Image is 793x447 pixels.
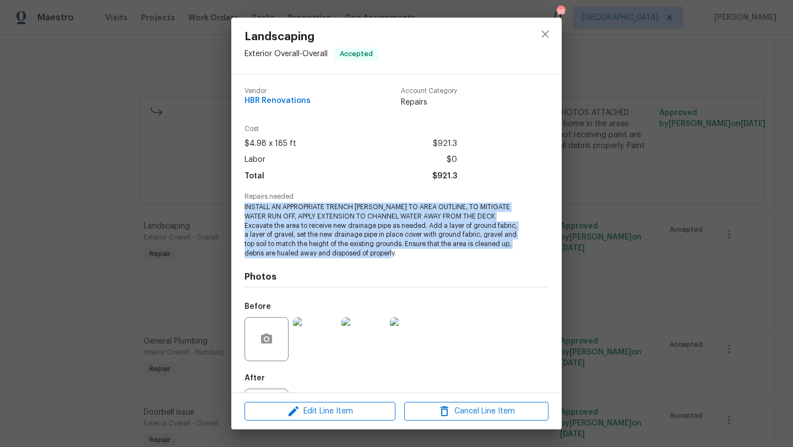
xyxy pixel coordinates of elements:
span: Labor [245,152,265,168]
div: 95 [557,7,564,18]
span: Cancel Line Item [408,405,545,418]
button: Edit Line Item [245,402,395,421]
span: Cost [245,126,457,133]
h4: Photos [245,271,548,282]
span: Total [245,168,264,184]
button: Cancel Line Item [404,402,548,421]
span: Accepted [335,48,377,59]
span: $921.3 [432,168,457,184]
h5: Before [245,303,271,310]
span: Account Category [401,88,457,95]
span: INSTALL AN APPROPRIATE TRENCH [PERSON_NAME] TO AREA OUTLINE, TO MITIGATE WATER RUN OFF, APPLY EXT... [245,203,518,258]
button: close [532,21,558,47]
span: Vendor [245,88,311,95]
span: HBR Renovations [245,97,311,105]
span: Repairs [401,97,457,108]
span: $0 [447,152,457,168]
span: Landscaping [245,31,378,43]
span: Edit Line Item [248,405,392,418]
span: Exterior Overall - Overall [245,50,328,58]
span: $4.98 x 185 ft [245,136,296,152]
span: $921.3 [433,136,457,152]
span: Repairs needed [245,193,548,200]
h5: After [245,374,265,382]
